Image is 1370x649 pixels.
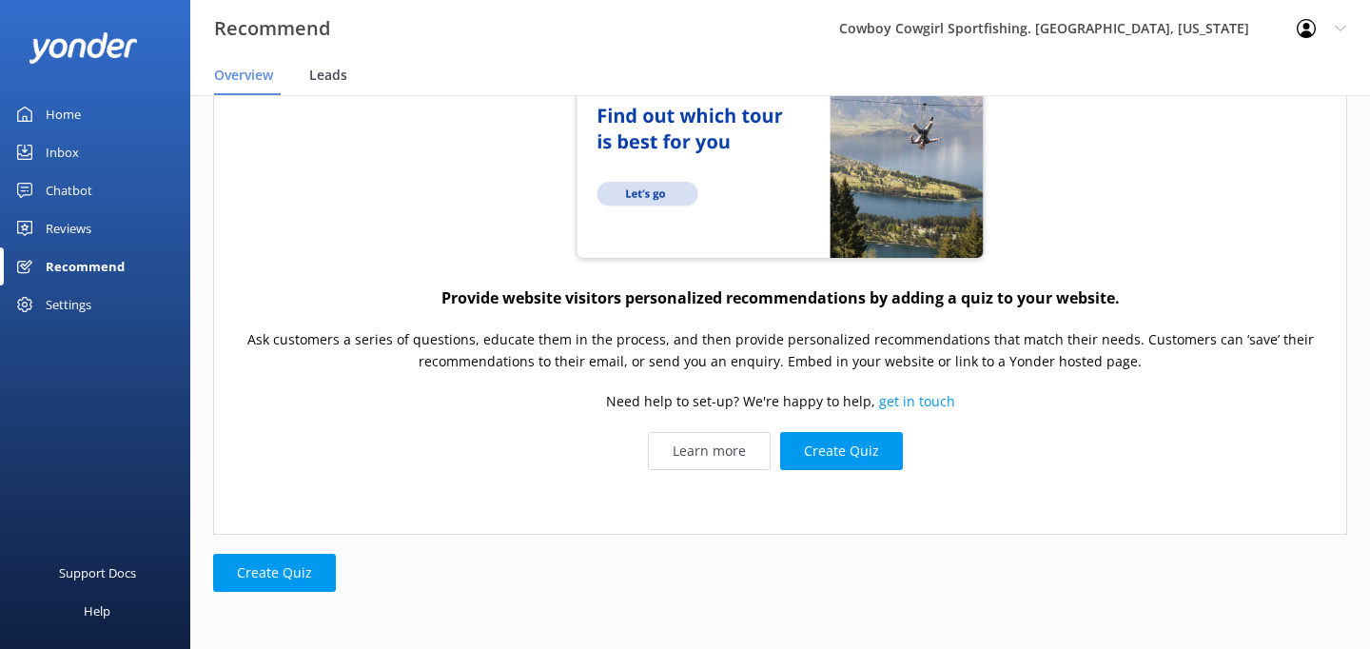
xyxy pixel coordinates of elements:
[46,209,91,247] div: Reviews
[648,432,771,470] a: Learn more
[606,392,955,413] p: Need help to set-up? We're happy to help,
[46,171,92,209] div: Chatbot
[46,285,91,324] div: Settings
[84,592,110,630] div: Help
[441,286,1120,311] h4: Provide website visitors personalized recommendations by adding a quiz to your website.
[780,432,903,470] button: Create Quiz
[213,554,336,592] button: Create Quiz
[233,330,1327,373] p: Ask customers a series of questions, educate them in the process, and then provide personalized r...
[309,66,347,85] span: Leads
[46,133,79,171] div: Inbox
[571,28,989,265] img: quiz-website...
[214,66,273,85] span: Overview
[46,95,81,133] div: Home
[214,13,330,44] h3: Recommend
[46,247,125,285] div: Recommend
[879,393,955,411] a: get in touch
[59,554,136,592] div: Support Docs
[29,32,138,64] img: yonder-white-logo.png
